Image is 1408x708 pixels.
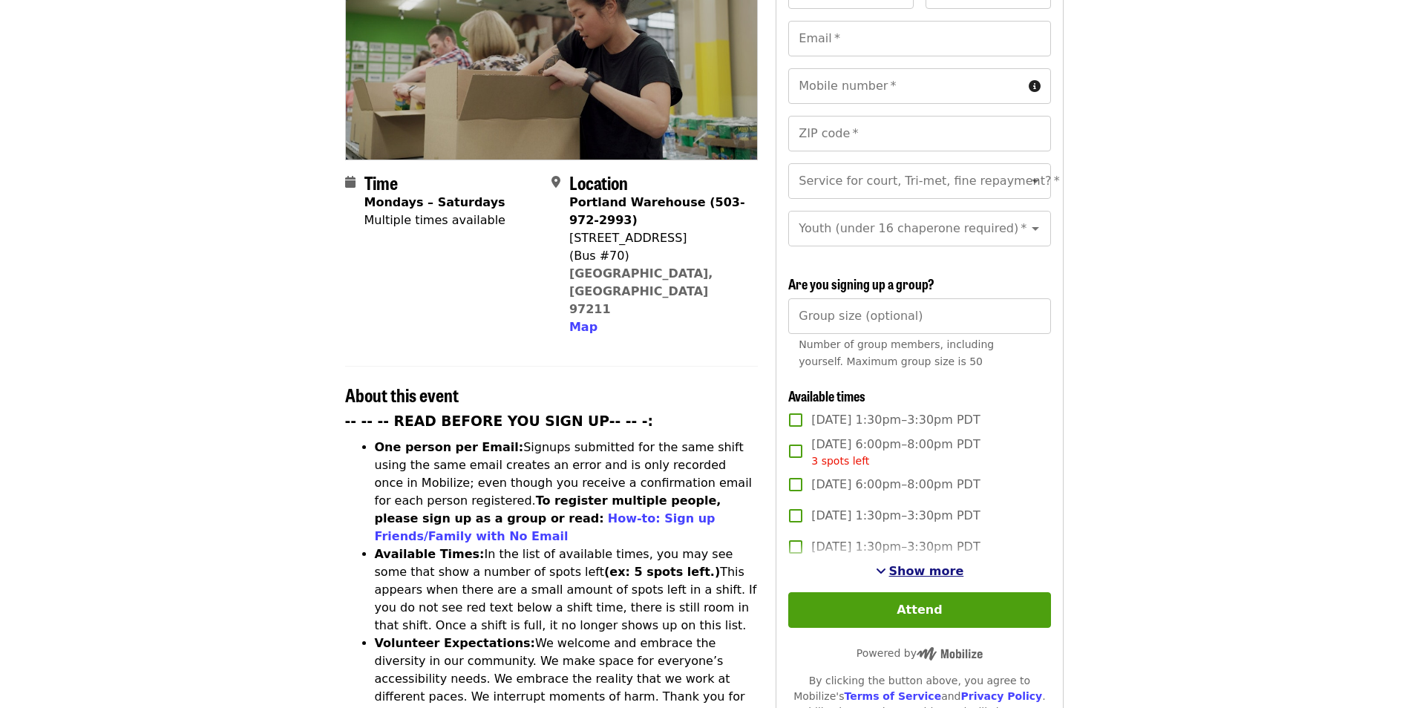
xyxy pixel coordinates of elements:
[375,494,721,525] strong: To register multiple people, please sign up as a group or read:
[375,511,716,543] a: How-to: Sign up Friends/Family with No Email
[811,455,869,467] span: 3 spots left
[569,320,597,334] span: Map
[345,381,459,407] span: About this event
[375,636,536,650] strong: Volunteer Expectations:
[1025,171,1046,191] button: Open
[364,212,505,229] div: Multiple times available
[799,338,994,367] span: Number of group members, including yourself. Maximum group size is 50
[345,413,654,429] strong: -- -- -- READ BEFORE YOU SIGN UP-- -- -:
[889,564,964,578] span: Show more
[917,647,983,661] img: Powered by Mobilize
[569,195,745,227] strong: Portland Warehouse (503-972-2993)
[857,647,983,659] span: Powered by
[1029,79,1041,94] i: circle-info icon
[569,318,597,336] button: Map
[375,545,759,635] li: In the list of available times, you may see some that show a number of spots left This appears wh...
[364,195,505,209] strong: Mondays – Saturdays
[788,592,1050,628] button: Attend
[569,229,746,247] div: [STREET_ADDRESS]
[811,476,980,494] span: [DATE] 6:00pm–8:00pm PDT
[551,175,560,189] i: map-marker-alt icon
[375,439,759,545] li: Signups submitted for the same shift using the same email creates an error and is only recorded o...
[960,690,1042,702] a: Privacy Policy
[811,538,980,556] span: [DATE] 1:30pm–3:30pm PDT
[811,507,980,525] span: [DATE] 1:30pm–3:30pm PDT
[788,21,1050,56] input: Email
[788,298,1050,334] input: [object Object]
[364,169,398,195] span: Time
[876,563,964,580] button: See more timeslots
[1025,218,1046,239] button: Open
[811,436,980,469] span: [DATE] 6:00pm–8:00pm PDT
[788,116,1050,151] input: ZIP code
[569,247,746,265] div: (Bus #70)
[569,169,628,195] span: Location
[345,175,356,189] i: calendar icon
[788,68,1022,104] input: Mobile number
[604,565,720,579] strong: (ex: 5 spots left.)
[788,274,934,293] span: Are you signing up a group?
[375,547,485,561] strong: Available Times:
[569,266,713,316] a: [GEOGRAPHIC_DATA], [GEOGRAPHIC_DATA] 97211
[844,690,941,702] a: Terms of Service
[788,386,865,405] span: Available times
[375,440,524,454] strong: One person per Email:
[811,411,980,429] span: [DATE] 1:30pm–3:30pm PDT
